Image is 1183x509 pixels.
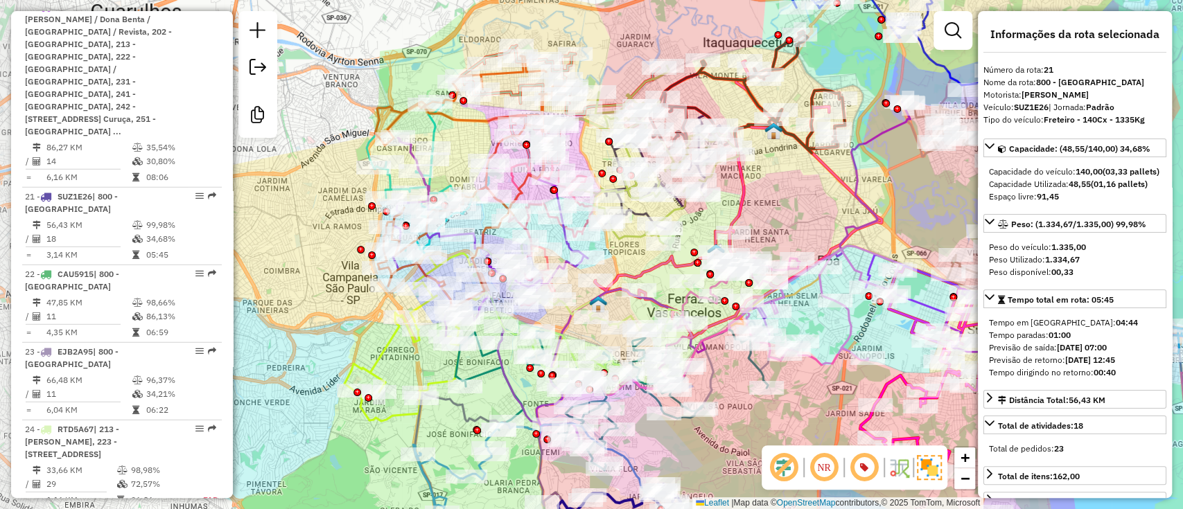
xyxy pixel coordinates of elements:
strong: 140,00 [1076,166,1103,177]
div: Tempo paradas: [989,329,1161,341]
td: 98,66% [146,296,216,310]
td: 72,57% [130,477,188,491]
span: | 213 - [PERSON_NAME], 223 - [STREET_ADDRESS] [25,424,119,459]
td: 86,13% [146,310,216,323]
i: % de utilização do peso [132,143,143,152]
td: 99,98% [146,218,216,232]
em: Rota exportada [208,269,216,278]
i: Tempo total em rota [132,328,139,337]
td: 05:45 [146,248,216,262]
div: Peso disponível: [989,266,1161,278]
i: Total de Atividades [33,312,41,321]
strong: 04:44 [1116,317,1138,328]
span: EJB2A95 [58,346,93,357]
span: | Jornada: [1049,102,1114,112]
img: Exibir/Ocultar setores [917,455,942,480]
strong: 23 [1054,443,1064,454]
strong: [DATE] 07:00 [1057,342,1107,352]
img: Fluxo de ruas [888,456,910,479]
i: Total de Atividades [33,390,41,398]
i: Tempo total em rota [132,251,139,259]
div: Tempo dirigindo no retorno: [989,366,1161,379]
i: Total de Atividades [33,157,41,166]
td: = [25,403,32,417]
span: 56,43 KM [1069,395,1105,405]
div: Tipo do veículo: [983,114,1166,126]
a: Distância Total:56,43 KM [983,390,1166,409]
td: 47,85 KM [46,296,132,310]
span: 22 - [25,269,119,292]
strong: 48,55 [1069,179,1091,189]
a: Criar modelo [244,101,272,132]
div: Capacidade: (48,55/140,00) 34,68% [983,160,1166,208]
a: Zoom out [954,468,975,489]
div: Peso Utilizado: [989,253,1161,266]
td: = [25,170,32,184]
td: 34,68% [146,232,216,246]
span: + [961,449,970,466]
em: Opções [195,425,204,433]
i: Distância Total [33,221,41,229]
img: 631 UDC Light WCL Cidade Kemel [764,122,782,140]
td: / [25,387,32,401]
i: Distância Total [33,376,41,384]
td: 08:06 [146,170,216,184]
div: Map data © contributors,© 2025 TomTom, Microsoft [692,497,983,509]
td: / [25,232,32,246]
td: 56,43 KM [46,218,132,232]
td: 34,21% [146,387,216,401]
span: | [731,498,733,508]
div: Tempo total em rota: 05:45 [983,311,1166,384]
i: % de utilização do peso [117,466,128,474]
td: 11 [46,310,132,323]
strong: SUZ1E26 [1014,102,1049,112]
td: = [25,248,32,262]
a: Nova sessão e pesquisa [244,17,272,48]
i: % de utilização do peso [132,298,143,307]
i: % de utilização da cubagem [117,480,128,488]
span: Peso do veículo: [989,242,1086,252]
td: 29 [46,477,116,491]
i: % de utilização da cubagem [132,235,143,243]
em: Opções [195,347,204,355]
td: 06:22 [146,403,216,417]
td: 4,35 KM [46,325,132,339]
a: Exportar sessão [244,53,272,84]
td: 3,14 KM [46,248,132,262]
i: % de utilização da cubagem [132,312,143,321]
td: 33,66 KM [46,463,116,477]
em: Rota exportada [208,347,216,355]
div: Veículo: [983,101,1166,114]
span: 20 - [25,1,172,136]
em: Rota exportada [208,192,216,200]
span: Total de atividades: [998,420,1083,431]
td: = [25,325,32,339]
strong: [PERSON_NAME] [1022,89,1089,100]
td: 11 [46,387,132,401]
a: OpenStreetMap [777,498,836,508]
a: Exibir filtros [939,17,967,44]
td: / [25,310,32,323]
div: Valor total: [998,496,1089,508]
td: 6,16 KM [46,170,132,184]
h4: Informações da rota selecionada [983,28,1166,41]
strong: (03,33 pallets) [1103,166,1159,177]
td: = [25,493,32,507]
span: Capacidade: (48,55/140,00) 34,68% [1009,143,1150,154]
td: 96,37% [146,373,216,387]
i: Distância Total [33,298,41,307]
div: Total de itens: [998,470,1080,483]
em: Rota exportada [208,425,216,433]
strong: Freteiro - 140Cx - 1335Kg [1044,114,1145,125]
div: Total de pedidos: [989,443,1161,455]
strong: 91,45 [1037,191,1059,202]
em: Opções [195,192,204,200]
a: Peso: (1.334,67/1.335,00) 99,98% [983,214,1166,233]
i: Tempo total em rota [117,496,124,504]
div: Motorista: [983,89,1166,101]
strong: R$ 7.100,30 [1042,497,1089,507]
strong: 162,00 [1053,471,1080,481]
div: Total de atividades:18 [983,437,1166,461]
strong: 1.334,67 [1045,254,1080,265]
i: Total de Atividades [33,235,41,243]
